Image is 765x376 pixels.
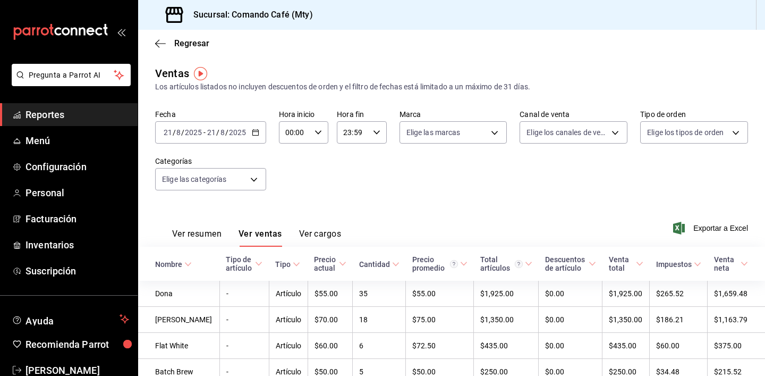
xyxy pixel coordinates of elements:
[609,255,634,272] div: Venta total
[203,128,206,137] span: -
[539,307,602,333] td: $0.00
[602,333,650,359] td: $435.00
[299,229,342,247] button: Ver cargos
[12,64,131,86] button: Pregunta a Parrot AI
[138,281,219,307] td: Dona
[520,111,627,118] label: Canal de venta
[25,264,129,278] span: Suscripción
[675,222,748,235] button: Exportar a Excel
[406,333,474,359] td: $72.50
[138,307,219,333] td: [PERSON_NAME]
[353,281,406,307] td: 35
[155,65,189,81] div: Ventas
[216,128,219,137] span: /
[25,337,129,352] span: Recomienda Parrot
[539,281,602,307] td: $0.00
[194,67,207,80] img: Tooltip marker
[25,313,115,325] span: Ayuda
[714,255,739,272] div: Venta neta
[602,307,650,333] td: $1,350.00
[545,255,586,272] div: Descuentos de artículo
[308,307,353,333] td: $70.00
[174,38,209,48] span: Regresar
[640,111,748,118] label: Tipo de orden
[650,281,708,307] td: $265.52
[656,260,701,269] span: Impuestos
[275,260,300,269] span: Tipo
[219,307,269,333] td: -
[650,307,708,333] td: $186.21
[515,260,523,268] svg: El total artículos considera cambios de precios en los artículos así como costos adicionales por ...
[269,307,308,333] td: Artículo
[219,333,269,359] td: -
[226,255,253,272] div: Tipo de artículo
[714,255,749,272] span: Venta neta
[155,38,209,48] button: Regresar
[220,128,225,137] input: --
[308,333,353,359] td: $60.00
[225,128,228,137] span: /
[155,260,192,269] span: Nombre
[239,229,282,247] button: Ver ventas
[184,128,202,137] input: ----
[172,229,341,247] div: navigation tabs
[647,127,724,138] span: Elige los tipos de orden
[412,255,458,272] div: Precio promedio
[480,255,532,272] span: Total artículos
[474,281,539,307] td: $1,925.00
[406,307,474,333] td: $75.00
[545,255,596,272] span: Descuentos de artículo
[406,281,474,307] td: $55.00
[269,333,308,359] td: Artículo
[650,333,708,359] td: $60.00
[25,107,129,122] span: Reportes
[656,260,692,269] div: Impuestos
[269,281,308,307] td: Artículo
[474,307,539,333] td: $1,350.00
[173,128,176,137] span: /
[117,28,125,36] button: open_drawer_menu
[7,77,131,88] a: Pregunta a Parrot AI
[337,111,386,118] label: Hora fin
[526,127,608,138] span: Elige los canales de venta
[609,255,643,272] span: Venta total
[155,111,266,118] label: Fecha
[138,333,219,359] td: Flat White
[163,128,173,137] input: --
[602,281,650,307] td: $1,925.00
[399,111,507,118] label: Marca
[25,160,129,174] span: Configuración
[25,133,129,148] span: Menú
[353,333,406,359] td: 6
[474,333,539,359] td: $435.00
[353,307,406,333] td: 18
[406,127,461,138] span: Elige las marcas
[359,260,399,269] span: Cantidad
[314,255,337,272] div: Precio actual
[228,128,246,137] input: ----
[480,255,523,272] div: Total artículos
[29,70,114,81] span: Pregunta a Parrot AI
[359,260,390,269] div: Cantidad
[172,229,222,247] button: Ver resumen
[412,255,467,272] span: Precio promedio
[279,111,328,118] label: Hora inicio
[25,186,129,200] span: Personal
[25,212,129,226] span: Facturación
[162,174,227,185] span: Elige las categorías
[314,255,346,272] span: Precio actual
[176,128,181,137] input: --
[450,260,458,268] svg: Precio promedio = Total artículos / cantidad
[155,260,182,269] div: Nombre
[226,255,262,272] span: Tipo de artículo
[539,333,602,359] td: $0.00
[155,157,266,165] label: Categorías
[219,281,269,307] td: -
[308,281,353,307] td: $55.00
[181,128,184,137] span: /
[207,128,216,137] input: --
[185,9,313,21] h3: Sucursal: Comando Café (Mty)
[155,81,748,93] div: Los artículos listados no incluyen descuentos de orden y el filtro de fechas está limitado a un m...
